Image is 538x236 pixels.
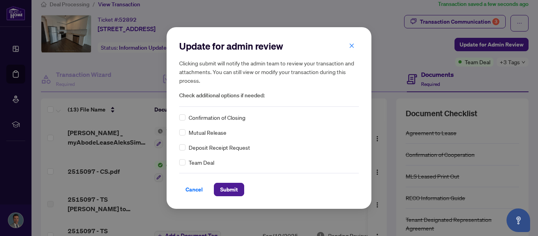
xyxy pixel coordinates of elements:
[179,59,359,85] h5: Clicking submit will notify the admin team to review your transaction and attachments. You can st...
[214,183,244,196] button: Submit
[349,43,354,48] span: close
[186,183,203,196] span: Cancel
[179,183,209,196] button: Cancel
[179,91,359,100] span: Check additional options if needed:
[506,208,530,232] button: Open asap
[189,158,214,167] span: Team Deal
[220,183,238,196] span: Submit
[179,40,359,52] h2: Update for admin review
[189,113,245,122] span: Confirmation of Closing
[189,143,250,152] span: Deposit Receipt Request
[189,128,226,137] span: Mutual Release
